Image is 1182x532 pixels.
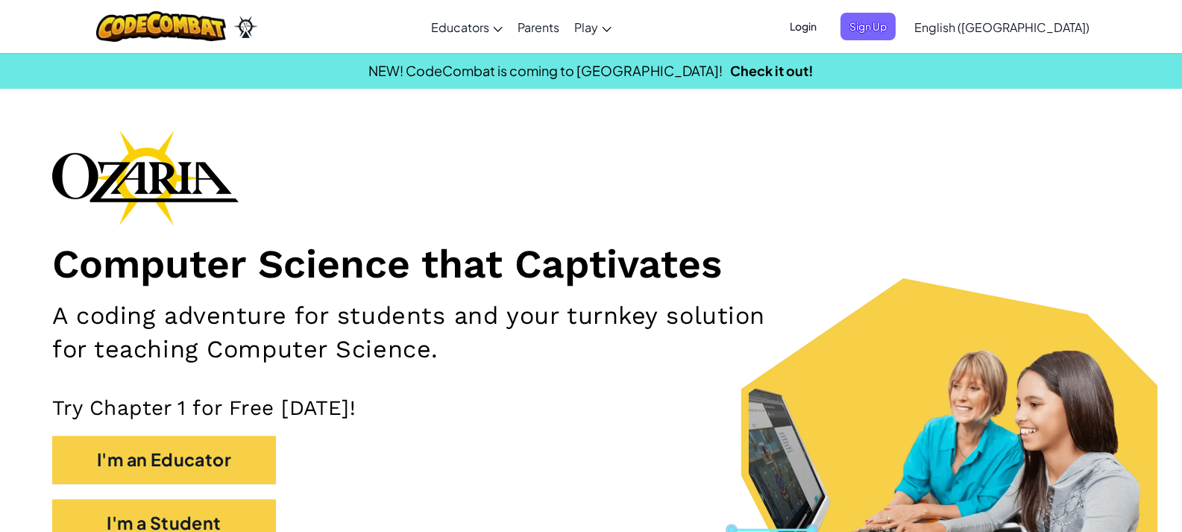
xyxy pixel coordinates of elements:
[730,62,814,79] a: Check it out!
[233,16,257,38] img: Ozaria
[907,7,1097,47] a: English ([GEOGRAPHIC_DATA])
[840,13,896,40] button: Sign Up
[368,62,723,79] span: NEW! CodeCombat is coming to [GEOGRAPHIC_DATA]!
[574,19,598,35] span: Play
[52,436,276,484] button: I'm an Educator
[96,11,227,42] img: CodeCombat logo
[52,240,1130,289] h1: Computer Science that Captivates
[52,299,774,365] h2: A coding adventure for students and your turnkey solution for teaching Computer Science.
[431,19,489,35] span: Educators
[567,7,619,47] a: Play
[914,19,1090,35] span: English ([GEOGRAPHIC_DATA])
[510,7,567,47] a: Parents
[781,13,826,40] button: Login
[424,7,510,47] a: Educators
[52,130,239,225] img: Ozaria branding logo
[52,395,1130,422] p: Try Chapter 1 for Free [DATE]!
